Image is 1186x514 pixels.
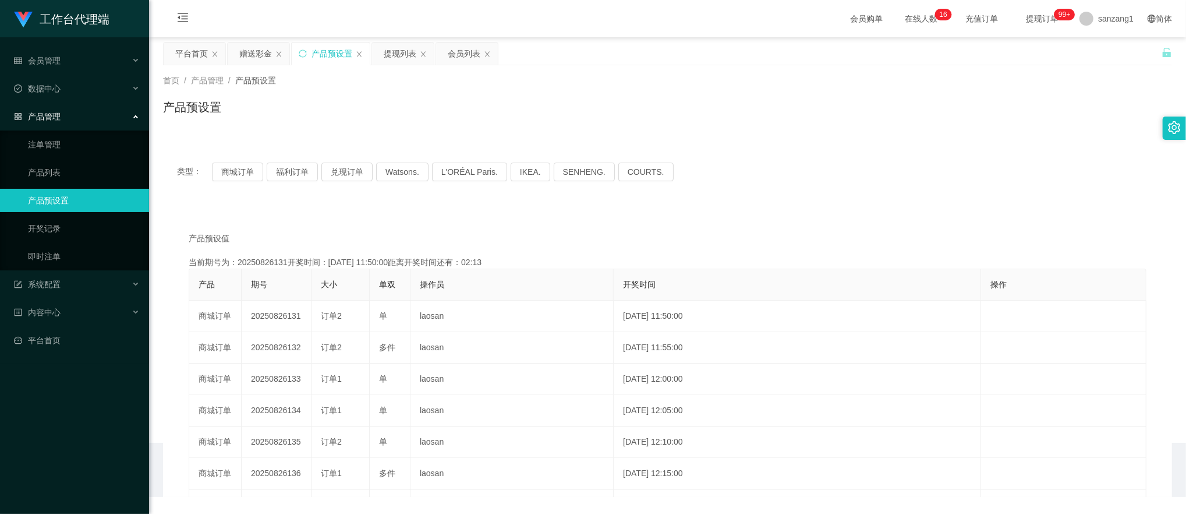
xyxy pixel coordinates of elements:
span: 产品管理 [14,112,61,121]
span: / [184,76,186,85]
td: laosan [410,332,614,364]
div: 会员列表 [448,43,480,65]
td: 商城订单 [189,458,242,490]
span: 订单1 [321,406,342,415]
div: 2021 [158,471,1177,483]
span: 订单1 [321,469,342,478]
td: laosan [410,427,614,458]
span: 首页 [163,76,179,85]
span: 产品预设值 [189,233,229,245]
span: 订单1 [321,374,342,383]
div: 提现列表 [384,43,416,65]
button: COURTS. [618,163,674,181]
i: 图标: sync [299,50,307,58]
span: / [228,76,231,85]
i: 图标: profile [14,308,22,316]
span: 产品 [199,280,215,289]
span: 产品管理 [191,76,224,85]
span: 会员管理 [14,56,61,65]
a: 工作台代理端 [14,14,109,23]
td: [DATE] 12:15:00 [614,458,981,490]
span: 订单2 [321,437,342,446]
button: IKEA. [511,163,550,181]
td: 20250826132 [242,332,311,364]
a: 图标: dashboard平台首页 [14,329,140,352]
span: 类型： [177,163,212,181]
td: laosan [410,458,614,490]
span: 在线人数 [899,15,943,23]
i: 图标: global [1148,15,1156,23]
span: 大小 [321,280,337,289]
td: 商城订单 [189,332,242,364]
span: 内容中心 [14,308,61,317]
span: 单双 [379,280,395,289]
span: 产品预设置 [235,76,276,85]
td: 20250826134 [242,395,311,427]
td: 商城订单 [189,301,242,332]
button: L'ORÉAL Paris. [432,163,507,181]
button: 兑现订单 [321,163,373,181]
td: 20250826136 [242,458,311,490]
a: 即时注单 [28,245,140,268]
i: 图标: form [14,280,22,288]
span: 期号 [251,280,267,289]
span: 操作 [990,280,1007,289]
td: laosan [410,301,614,332]
h1: 工作台代理端 [40,1,109,38]
div: 产品预设置 [311,43,352,65]
span: 订单2 [321,311,342,321]
img: logo.9652507e.png [14,12,33,28]
div: 赠送彩金 [239,43,272,65]
i: 图标: menu-fold [163,1,203,38]
td: 商城订单 [189,364,242,395]
td: 20250826131 [242,301,311,332]
td: [DATE] 11:50:00 [614,301,981,332]
span: 开奖时间 [623,280,656,289]
p: 6 [943,9,947,20]
span: 单 [379,437,387,446]
sup: 16 [935,9,952,20]
i: 图标: setting [1168,121,1181,134]
span: 充值订单 [960,15,1004,23]
div: 当前期号为：20250826131开奖时间：[DATE] 11:50:00距离开奖时间还有：02:13 [189,256,1146,269]
td: 20250826133 [242,364,311,395]
i: 图标: close [211,51,218,58]
button: 商城订单 [212,163,263,181]
td: [DATE] 12:00:00 [614,364,981,395]
i: 图标: close [275,51,282,58]
button: 福利订单 [267,163,318,181]
a: 产品预设置 [28,189,140,212]
div: 平台首页 [175,43,208,65]
i: 图标: close [420,51,427,58]
td: laosan [410,395,614,427]
td: [DATE] 12:10:00 [614,427,981,458]
span: 操作员 [420,280,444,289]
i: 图标: table [14,57,22,65]
td: 商城订单 [189,427,242,458]
button: Watsons. [376,163,429,181]
a: 注单管理 [28,133,140,156]
span: 系统配置 [14,280,61,289]
i: 图标: close [356,51,363,58]
i: 图标: appstore-o [14,112,22,121]
button: SENHENG. [554,163,615,181]
span: 多件 [379,343,395,352]
td: laosan [410,364,614,395]
h1: 产品预设置 [163,98,221,116]
i: 图标: close [484,51,491,58]
span: 单 [379,311,387,321]
td: 20250826135 [242,427,311,458]
sup: 964 [1054,9,1075,20]
td: 商城订单 [189,395,242,427]
a: 产品列表 [28,161,140,184]
span: 订单2 [321,343,342,352]
span: 单 [379,374,387,383]
span: 单 [379,406,387,415]
td: [DATE] 12:05:00 [614,395,981,427]
a: 开奖记录 [28,217,140,240]
i: 图标: unlock [1162,47,1172,58]
span: 数据中心 [14,84,61,93]
i: 图标: check-circle-o [14,85,22,93]
td: [DATE] 11:55:00 [614,332,981,364]
span: 提现订单 [1020,15,1064,23]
